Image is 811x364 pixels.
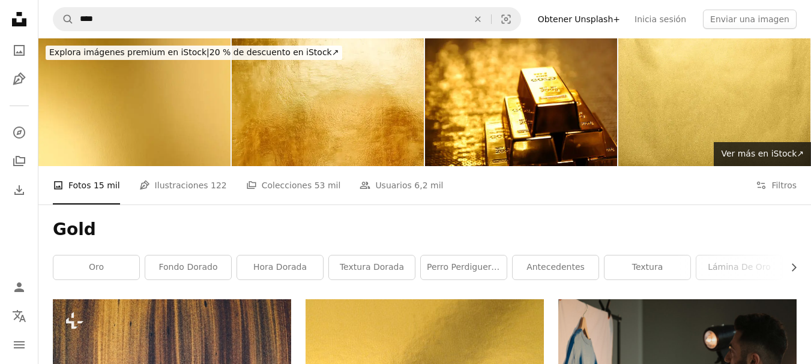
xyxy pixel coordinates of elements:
[53,8,74,31] button: Buscar en Unsplash
[232,38,424,166] img: Textura de fondo abstracto de pared brillante de oro, lujo hermoso y elegante
[414,179,443,192] span: 6,2 mil
[7,178,31,202] a: Historial de descargas
[618,38,810,166] img: Fondo de oro
[531,10,627,29] a: Obtener Unsplash+
[7,275,31,299] a: Iniciar sesión / Registrarse
[703,10,797,29] button: Enviar una imagen
[53,219,797,240] h1: Gold
[246,166,341,204] a: Colecciones 53 mil
[696,255,782,279] a: Lámina de oro
[7,38,31,62] a: Fotos
[329,255,415,279] a: Textura dorada
[492,8,520,31] button: Búsqueda visual
[714,142,811,166] a: Ver más en iStock↗
[237,255,323,279] a: Hora Dorada
[211,179,227,192] span: 122
[315,179,341,192] span: 53 mil
[139,166,227,204] a: Ilustraciones 122
[46,46,342,60] div: 20 % de descuento en iStock ↗
[783,255,797,279] button: desplazar lista a la derecha
[145,255,231,279] a: Fondo dorado
[7,333,31,357] button: Menú
[7,149,31,173] a: Colecciones
[513,255,598,279] a: antecedentes
[53,7,521,31] form: Encuentra imágenes en todo el sitio
[360,166,443,204] a: Usuarios 6,2 mil
[465,8,491,31] button: Borrar
[7,67,31,91] a: Ilustraciones
[38,38,349,67] a: Explora imágenes premium en iStock|20 % de descuento en iStock↗
[7,7,31,34] a: Inicio — Unsplash
[421,255,507,279] a: perro perdiguero de oro
[38,38,231,166] img: golden textura de fondo de
[53,255,139,279] a: oro
[721,149,804,158] span: Ver más en iStock ↗
[7,304,31,328] button: Idioma
[756,166,797,204] button: Filtros
[49,47,210,57] span: Explora imágenes premium en iStock |
[7,121,31,145] a: Explorar
[627,10,693,29] a: Inicia sesión
[425,38,617,166] img: Pila de barras de oro
[604,255,690,279] a: textura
